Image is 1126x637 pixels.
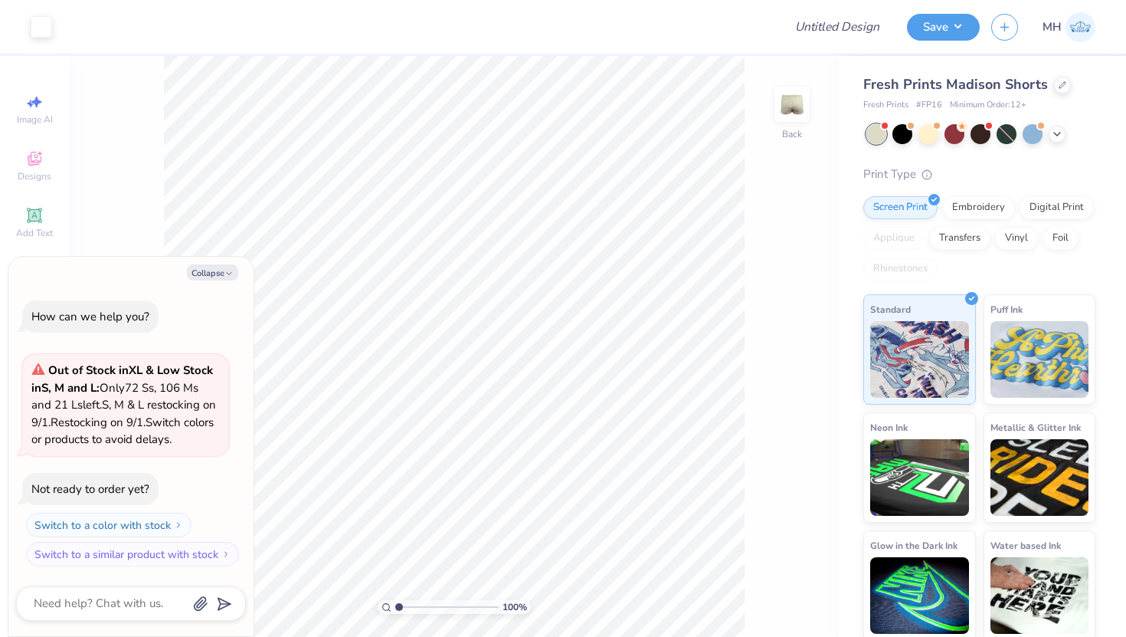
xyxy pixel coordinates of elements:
[863,75,1048,94] span: Fresh Prints Madison Shorts
[48,363,146,378] strong: Out of Stock in XL
[863,99,908,112] span: Fresh Prints
[942,196,1015,219] div: Embroidery
[870,321,969,398] img: Standard
[870,301,911,317] span: Standard
[174,520,183,530] img: Switch to a color with stock
[1043,227,1079,250] div: Foil
[1065,12,1095,42] img: Mia Hurtado
[916,99,942,112] span: # FP16
[31,363,216,447] span: Only 72 Ss, 106 Ms and 21 Ls left. S, M & L restocking on 9/1. Restocking on 9/1. Switch colors o...
[995,227,1038,250] div: Vinyl
[990,439,1089,516] img: Metallic & Glitter Ink
[990,301,1023,317] span: Puff Ink
[870,557,969,634] img: Glow in the Dark Ink
[870,537,957,553] span: Glow in the Dark Ink
[502,600,527,614] span: 100 %
[870,419,908,435] span: Neon Ink
[990,419,1081,435] span: Metallic & Glitter Ink
[16,227,53,239] span: Add Text
[870,439,969,516] img: Neon Ink
[18,170,51,182] span: Designs
[863,227,925,250] div: Applique
[990,321,1089,398] img: Puff Ink
[1043,18,1062,36] span: MH
[950,99,1026,112] span: Minimum Order: 12 +
[26,542,239,566] button: Switch to a similar product with stock
[31,309,149,324] div: How can we help you?
[1020,196,1094,219] div: Digital Print
[31,363,213,396] strong: & Low Stock in S, M and L :
[783,11,895,42] input: Untitled Design
[777,89,807,120] img: Back
[221,550,231,559] img: Switch to a similar product with stock
[863,196,938,219] div: Screen Print
[187,264,238,281] button: Collapse
[1043,12,1095,42] a: MH
[929,227,990,250] div: Transfers
[907,14,980,41] button: Save
[31,481,149,497] div: Not ready to order yet?
[990,537,1061,553] span: Water based Ink
[990,557,1089,634] img: Water based Ink
[782,127,802,141] div: Back
[863,166,1095,183] div: Print Type
[26,513,191,537] button: Switch to a color with stock
[863,258,938,281] div: Rhinestones
[17,113,53,126] span: Image AI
